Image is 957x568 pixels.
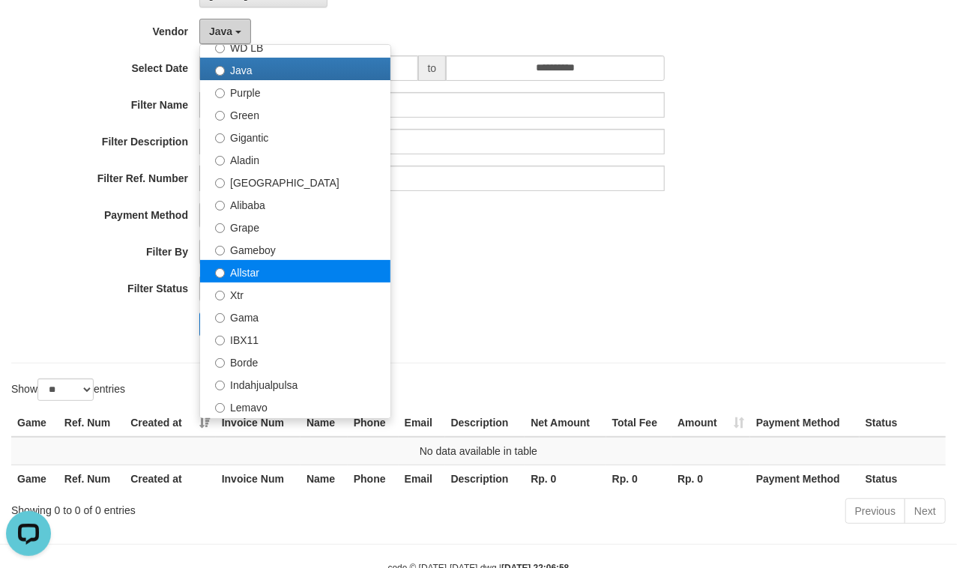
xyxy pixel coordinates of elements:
input: Gigantic [215,133,225,143]
th: Email [399,465,445,492]
th: Rp. 0 [525,465,606,492]
td: No data available in table [11,437,946,465]
label: Alibaba [200,193,390,215]
label: Gigantic [200,125,390,148]
input: Green [215,111,225,121]
th: Game [11,409,58,437]
th: Created at: activate to sort column ascending [124,409,216,437]
input: Indahjualpulsa [215,381,225,390]
th: Invoice Num [216,409,301,437]
input: Java [215,66,225,76]
label: [GEOGRAPHIC_DATA] [200,170,390,193]
label: IBX11 [200,327,390,350]
label: Gama [200,305,390,327]
label: Borde [200,350,390,372]
input: [GEOGRAPHIC_DATA] [215,178,225,188]
th: Payment Method [750,409,860,437]
input: IBX11 [215,336,225,345]
th: Created at [124,465,216,492]
th: Name [301,409,348,437]
button: Java [199,19,251,44]
th: Payment Method [750,465,860,492]
label: Aladin [200,148,390,170]
th: Game [11,465,58,492]
input: Grape [215,223,225,233]
th: Description [445,465,525,492]
th: Amount: activate to sort column ascending [671,409,750,437]
th: Rp. 0 [606,465,671,492]
th: Status [860,465,946,492]
input: Gameboy [215,246,225,256]
label: Purple [200,80,390,103]
label: Lemavo [200,395,390,417]
th: Rp. 0 [671,465,750,492]
input: Borde [215,358,225,368]
th: Email [399,409,445,437]
th: Description [445,409,525,437]
th: Name [301,465,348,492]
label: Gogogoy [200,417,390,440]
div: Showing 0 to 0 of 0 entries [11,497,387,518]
button: Open LiveChat chat widget [6,6,51,51]
th: Total Fee [606,409,671,437]
label: Java [200,58,390,80]
th: Ref. Num [58,465,124,492]
input: Lemavo [215,403,225,413]
select: Showentries [37,378,94,401]
th: Status [860,409,946,437]
input: Allstar [215,268,225,278]
a: Next [905,498,946,524]
th: Net Amount [525,409,606,437]
label: Gameboy [200,238,390,260]
th: Phone [348,409,399,437]
input: Gama [215,313,225,323]
th: Phone [348,465,399,492]
label: Show entries [11,378,125,401]
input: Xtr [215,291,225,300]
input: Aladin [215,156,225,166]
label: WD LB [200,35,390,58]
span: to [418,55,447,81]
input: WD LB [215,43,225,53]
label: Green [200,103,390,125]
th: Invoice Num [216,465,301,492]
input: Purple [215,88,225,98]
label: Grape [200,215,390,238]
label: Indahjualpulsa [200,372,390,395]
th: Ref. Num [58,409,124,437]
input: Alibaba [215,201,225,211]
label: Allstar [200,260,390,283]
a: Previous [845,498,905,524]
span: Java [209,25,232,37]
label: Xtr [200,283,390,305]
